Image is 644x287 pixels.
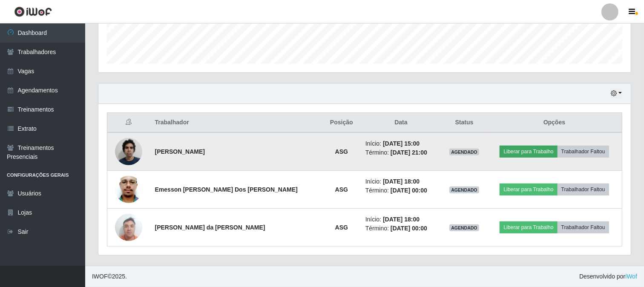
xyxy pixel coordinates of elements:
[335,148,348,155] strong: ASG
[360,113,442,133] th: Data
[558,184,609,195] button: Trabalhador Faltou
[365,215,437,224] li: Início:
[383,216,420,223] time: [DATE] 18:00
[365,148,437,157] li: Término:
[625,273,637,280] a: iWof
[335,224,348,231] strong: ASG
[365,139,437,148] li: Início:
[365,186,437,195] li: Término:
[487,113,622,133] th: Opções
[383,178,420,185] time: [DATE] 18:00
[115,161,142,218] img: 1673467722049.jpeg
[391,149,427,156] time: [DATE] 21:00
[335,186,348,193] strong: ASG
[449,224,479,231] span: AGENDADO
[449,187,479,193] span: AGENDADO
[115,133,142,169] img: 1757111675194.jpeg
[500,221,557,233] button: Liberar para Trabalho
[391,225,427,232] time: [DATE] 00:00
[155,224,265,231] strong: [PERSON_NAME] da [PERSON_NAME]
[92,272,127,281] span: © 2025 .
[383,140,420,147] time: [DATE] 15:00
[558,221,609,233] button: Trabalhador Faltou
[150,113,323,133] th: Trabalhador
[365,224,437,233] li: Término:
[449,149,479,155] span: AGENDADO
[500,184,557,195] button: Liberar para Trabalho
[115,209,142,245] img: 1678478757284.jpeg
[365,177,437,186] li: Início:
[155,148,205,155] strong: [PERSON_NAME]
[92,273,108,280] span: IWOF
[442,113,487,133] th: Status
[558,146,609,158] button: Trabalhador Faltou
[323,113,360,133] th: Posição
[14,6,52,17] img: CoreUI Logo
[579,272,637,281] span: Desenvolvido por
[155,186,298,193] strong: Emesson [PERSON_NAME] Dos [PERSON_NAME]
[500,146,557,158] button: Liberar para Trabalho
[391,187,427,194] time: [DATE] 00:00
